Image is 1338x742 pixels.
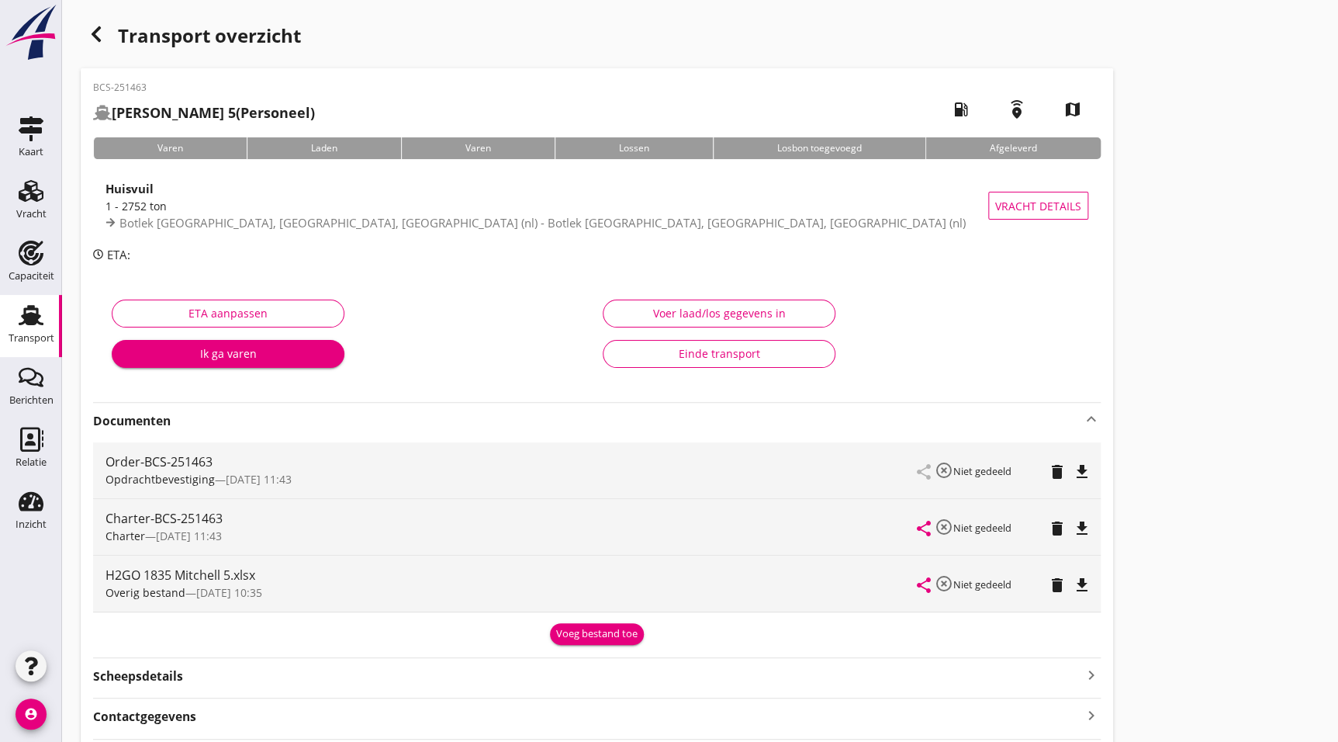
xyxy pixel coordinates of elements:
[1073,576,1091,595] i: file_download
[401,137,555,159] div: Varen
[93,667,183,685] strong: Scheepsdetails
[105,198,988,214] div: 1 - 2752 ton
[603,340,835,368] button: Einde transport
[93,137,247,159] div: Varen
[616,345,822,362] div: Einde transport
[105,584,918,601] div: —
[555,137,713,159] div: Lossen
[105,566,918,584] div: H2GO 1835 Mitchell 5.xlsx
[105,181,154,196] strong: Huisvuil
[105,472,215,487] span: Opdrachtbevestiging
[953,464,1011,478] small: Niet gedeeld
[156,529,222,543] span: [DATE] 11:43
[105,509,918,528] div: Charter-BCS-251463
[925,137,1101,159] div: Afgeleverd
[93,81,315,95] p: BCS-251463
[556,626,638,642] div: Voeg bestand toe
[119,215,966,231] span: Botlek [GEOGRAPHIC_DATA], [GEOGRAPHIC_DATA], [GEOGRAPHIC_DATA] (nl) - Botlek [GEOGRAPHIC_DATA], [...
[226,472,292,487] span: [DATE] 11:43
[1051,88,1094,131] i: map
[105,585,185,600] span: Overig bestand
[19,147,43,157] div: Kaart
[1073,519,1091,538] i: file_download
[247,137,401,159] div: Laden
[16,457,47,467] div: Relatie
[616,305,822,321] div: Voer laad/los gegevens in
[603,300,835,328] button: Voer laad/los gegevens in
[914,519,933,538] i: share
[93,708,196,726] strong: Contactgegevens
[1048,576,1067,595] i: delete
[988,192,1088,220] button: Vracht details
[995,198,1081,214] span: Vracht details
[196,585,262,600] span: [DATE] 10:35
[105,471,918,487] div: —
[16,699,47,730] i: account_circle
[935,518,953,536] i: highlight_off
[914,576,933,595] i: share
[713,137,925,159] div: Losbon toegevoegd
[1048,463,1067,481] i: delete
[953,521,1011,535] small: Niet gedeeld
[93,412,1082,430] strong: Documenten
[3,4,59,61] img: logo-small.a267ee39.svg
[935,461,953,480] i: highlight_off
[105,528,918,544] div: —
[124,345,332,362] div: Ik ga varen
[112,103,236,122] strong: [PERSON_NAME] 5
[1048,519,1067,538] i: delete
[550,623,644,645] button: Voeg bestand toe
[9,333,54,343] div: Transport
[9,271,54,281] div: Capaciteit
[107,247,130,262] span: ETA:
[93,102,315,123] h2: (Personeel)
[935,574,953,593] i: highlight_off
[1073,463,1091,481] i: file_download
[9,395,54,405] div: Berichten
[112,300,344,328] button: ETA aanpassen
[1082,410,1101,428] i: keyboard_arrow_up
[105,529,145,543] span: Charter
[105,452,918,471] div: Order-BCS-251463
[81,19,1113,56] div: Transport overzicht
[125,305,331,321] div: ETA aanpassen
[939,88,983,131] i: local_gas_station
[16,519,47,529] div: Inzicht
[93,172,1101,240] a: Huisvuil1 - 2752 tonBotlek [GEOGRAPHIC_DATA], [GEOGRAPHIC_DATA], [GEOGRAPHIC_DATA] (nl) - Botlek ...
[953,577,1011,591] small: Niet gedeeld
[995,88,1039,131] i: emergency_share
[112,340,344,368] button: Ik ga varen
[16,209,47,219] div: Vracht
[1082,664,1101,685] i: keyboard_arrow_right
[1082,705,1101,726] i: keyboard_arrow_right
